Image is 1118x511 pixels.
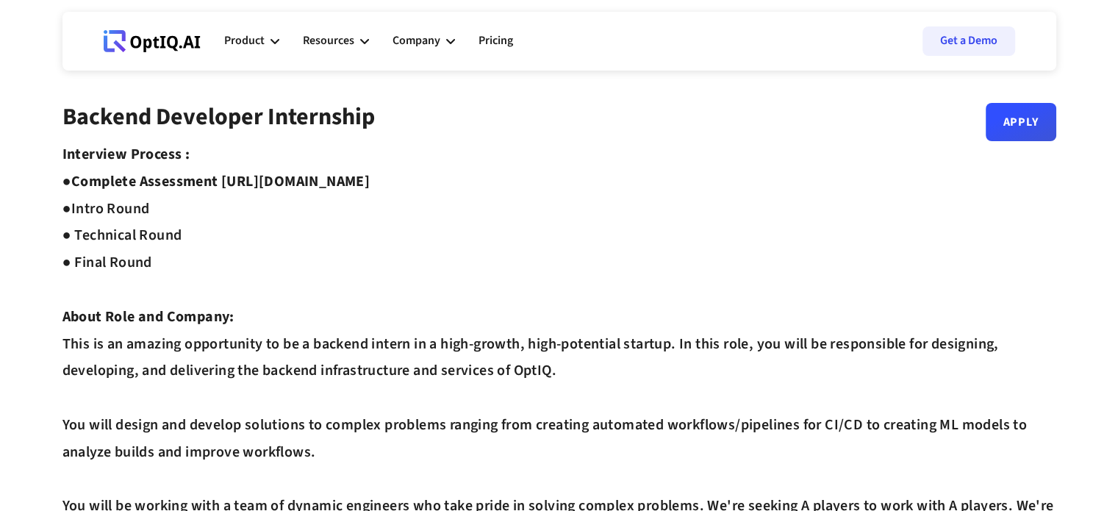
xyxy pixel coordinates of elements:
[224,31,265,51] div: Product
[393,31,440,51] div: Company
[62,171,370,219] strong: Complete Assessment [URL][DOMAIN_NAME] ●
[303,31,354,51] div: Resources
[62,144,190,165] strong: Interview Process :
[224,19,279,63] div: Product
[303,19,369,63] div: Resources
[104,19,201,63] a: Webflow Homepage
[986,103,1056,141] a: Apply
[479,19,513,63] a: Pricing
[922,26,1015,56] a: Get a Demo
[393,19,455,63] div: Company
[62,100,375,134] strong: Backend Developer Internship
[62,307,234,327] strong: About Role and Company:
